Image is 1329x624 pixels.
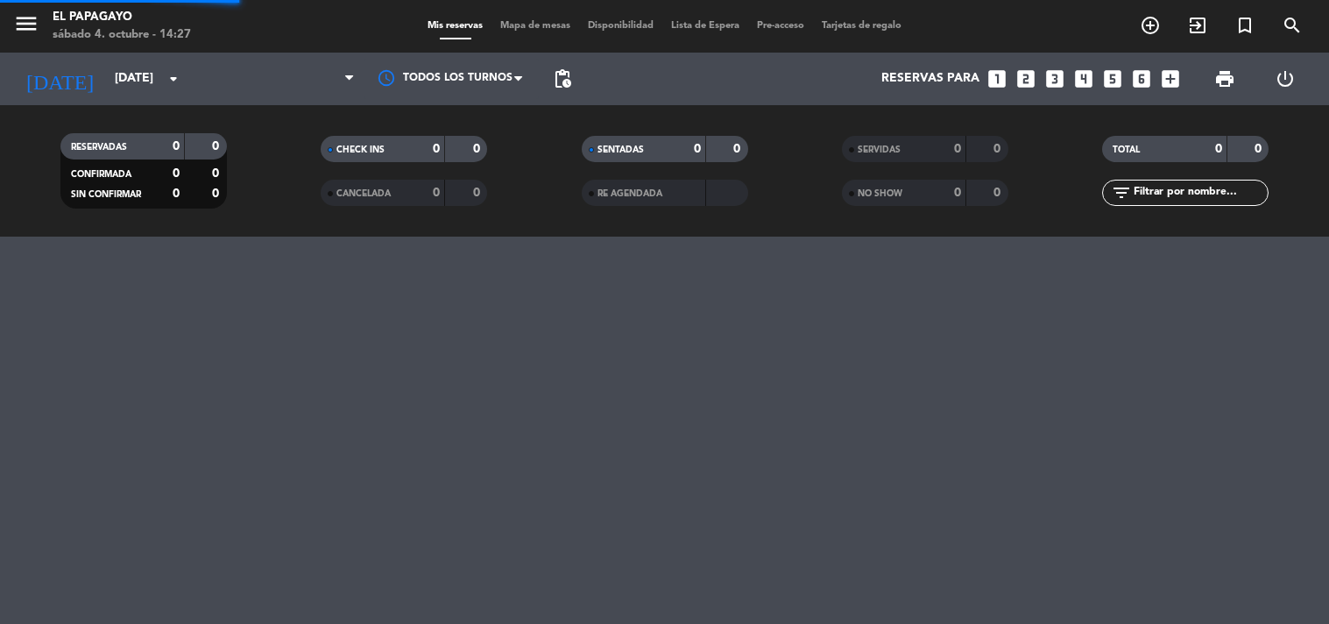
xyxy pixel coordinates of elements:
[173,140,180,152] strong: 0
[1282,15,1303,36] i: search
[1113,145,1140,154] span: TOTAL
[858,145,901,154] span: SERVIDAS
[1255,143,1265,155] strong: 0
[53,26,191,44] div: sábado 4. octubre - 14:27
[1215,143,1222,155] strong: 0
[597,189,662,198] span: RE AGENDADA
[336,189,391,198] span: CANCELADA
[1187,15,1208,36] i: exit_to_app
[1014,67,1037,90] i: looks_two
[71,143,127,152] span: RESERVADAS
[993,187,1004,199] strong: 0
[433,187,440,199] strong: 0
[473,187,484,199] strong: 0
[13,11,39,37] i: menu
[419,21,491,31] span: Mis reservas
[552,68,573,89] span: pending_actions
[694,143,701,155] strong: 0
[212,140,223,152] strong: 0
[71,190,141,199] span: SIN CONFIRMAR
[858,189,902,198] span: NO SHOW
[491,21,579,31] span: Mapa de mesas
[579,21,662,31] span: Disponibilidad
[173,167,180,180] strong: 0
[1072,67,1095,90] i: looks_4
[53,9,191,26] div: El Papagayo
[1101,67,1124,90] i: looks_5
[212,188,223,200] strong: 0
[1214,68,1235,89] span: print
[813,21,910,31] span: Tarjetas de regalo
[1234,15,1255,36] i: turned_in_not
[733,143,744,155] strong: 0
[1132,183,1268,202] input: Filtrar por nombre...
[336,145,385,154] span: CHECK INS
[1111,182,1132,203] i: filter_list
[954,187,961,199] strong: 0
[1043,67,1066,90] i: looks_3
[662,21,748,31] span: Lista de Espera
[1130,67,1153,90] i: looks_6
[212,167,223,180] strong: 0
[748,21,813,31] span: Pre-acceso
[13,11,39,43] button: menu
[1255,53,1316,105] div: LOG OUT
[993,143,1004,155] strong: 0
[173,188,180,200] strong: 0
[986,67,1008,90] i: looks_one
[1140,15,1161,36] i: add_circle_outline
[1159,67,1182,90] i: add_box
[163,68,184,89] i: arrow_drop_down
[433,143,440,155] strong: 0
[71,170,131,179] span: CONFIRMADA
[954,143,961,155] strong: 0
[1275,68,1296,89] i: power_settings_new
[597,145,644,154] span: SENTADAS
[473,143,484,155] strong: 0
[881,72,979,86] span: Reservas para
[13,60,106,98] i: [DATE]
